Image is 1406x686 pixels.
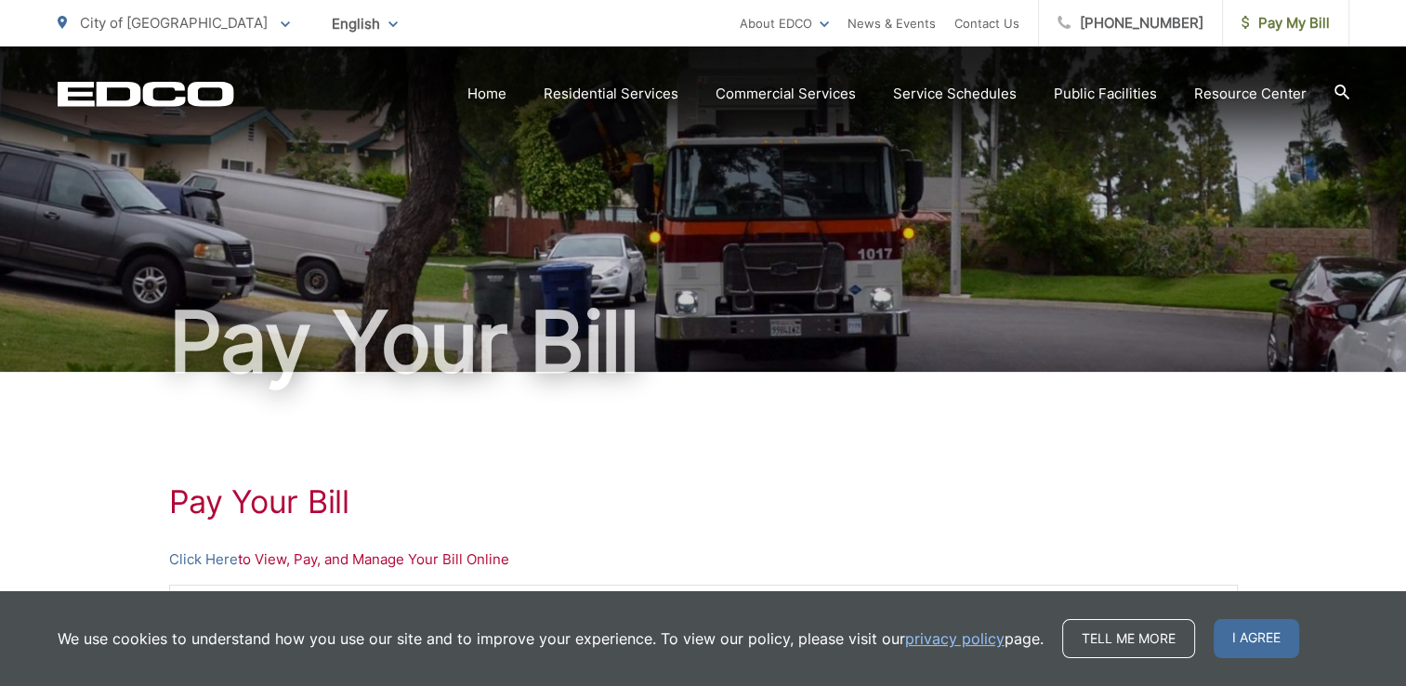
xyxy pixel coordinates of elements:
[169,483,1238,521] h1: Pay Your Bill
[169,548,238,571] a: Click Here
[1242,12,1330,34] span: Pay My Bill
[740,12,829,34] a: About EDCO
[1054,83,1157,105] a: Public Facilities
[318,7,412,40] span: English
[58,296,1349,389] h1: Pay Your Bill
[954,12,1019,34] a: Contact Us
[1214,619,1299,658] span: I agree
[169,548,1238,571] p: to View, Pay, and Manage Your Bill Online
[905,627,1005,650] a: privacy policy
[1194,83,1307,105] a: Resource Center
[80,14,268,32] span: City of [GEOGRAPHIC_DATA]
[544,83,678,105] a: Residential Services
[716,83,856,105] a: Commercial Services
[848,12,936,34] a: News & Events
[1062,619,1195,658] a: Tell me more
[893,83,1017,105] a: Service Schedules
[58,627,1044,650] p: We use cookies to understand how you use our site and to improve your experience. To view our pol...
[467,83,506,105] a: Home
[58,81,234,107] a: EDCD logo. Return to the homepage.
